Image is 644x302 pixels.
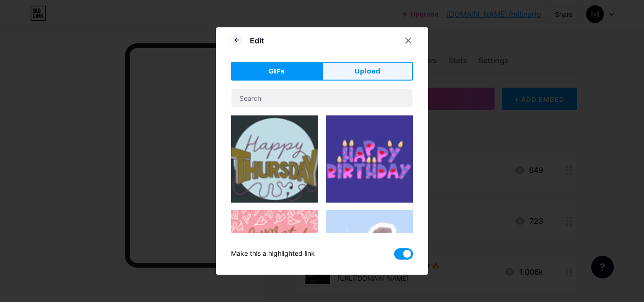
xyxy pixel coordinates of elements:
div: Edit [250,35,264,46]
input: Search [231,89,413,107]
div: Make this a highlighted link [231,248,315,260]
button: GIFs [231,62,322,81]
button: Upload [322,62,413,81]
span: Upload [355,66,380,76]
img: Gihpy [326,115,413,203]
img: Gihpy [231,210,318,297]
img: Gihpy [326,210,413,297]
img: Gihpy [231,115,318,203]
span: GIFs [268,66,285,76]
